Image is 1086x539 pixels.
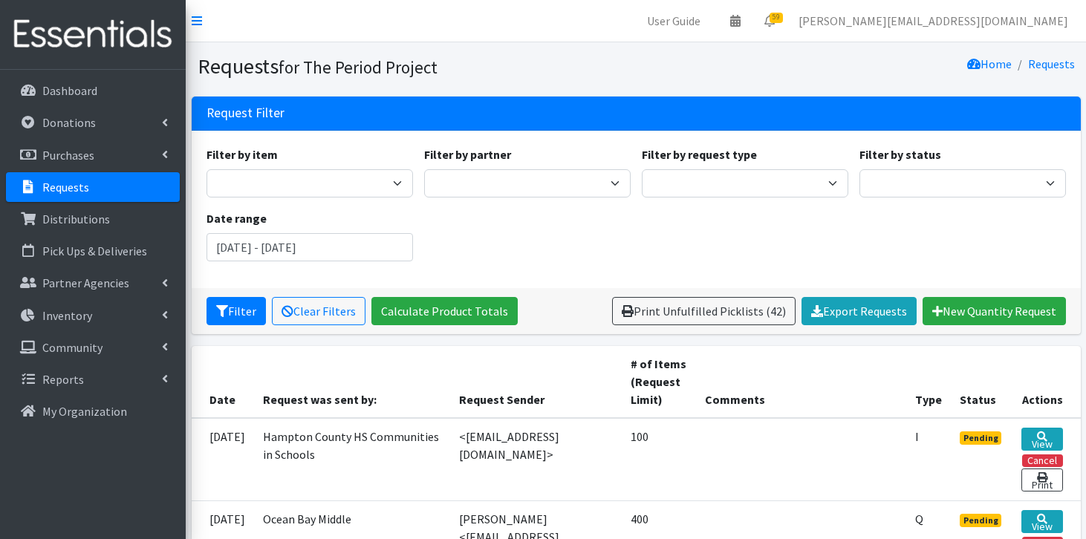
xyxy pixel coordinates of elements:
p: Pick Ups & Deliveries [42,244,147,258]
td: <[EMAIL_ADDRESS][DOMAIN_NAME]> [450,418,622,501]
a: Requests [1028,56,1075,71]
label: Filter by status [859,146,941,163]
span: 59 [770,13,783,23]
a: Dashboard [6,76,180,105]
a: 59 [752,6,787,36]
abbr: Quantity [915,512,923,526]
a: Print Unfulfilled Picklists (42) [612,297,796,325]
button: Filter [207,297,266,325]
td: Hampton County HS Communities in Schools [254,418,451,501]
a: User Guide [635,6,712,36]
td: 100 [622,418,696,501]
th: Status [951,346,1013,418]
th: Actions [1012,346,1080,418]
th: Request Sender [450,346,622,418]
p: Dashboard [42,83,97,98]
p: Partner Agencies [42,275,129,290]
label: Filter by request type [642,146,757,163]
a: [PERSON_NAME][EMAIL_ADDRESS][DOMAIN_NAME] [787,6,1080,36]
th: # of Items (Request Limit) [622,346,696,418]
th: Type [906,346,951,418]
a: Purchases [6,140,180,170]
a: View [1021,510,1062,533]
a: Calculate Product Totals [371,297,518,325]
a: Partner Agencies [6,268,180,298]
a: My Organization [6,396,180,426]
p: Reports [42,372,84,387]
input: January 1, 2011 - December 31, 2011 [207,233,413,261]
p: Requests [42,180,89,195]
h1: Requests [198,53,631,79]
p: Purchases [42,148,94,163]
th: Request was sent by: [254,346,451,418]
label: Filter by partner [424,146,511,163]
h3: Request Filter [207,105,284,121]
label: Date range [207,209,267,227]
a: New Quantity Request [923,297,1066,325]
p: Distributions [42,212,110,226]
p: Community [42,340,103,355]
a: Print [1021,468,1062,491]
a: Reports [6,365,180,394]
p: Donations [42,115,96,130]
a: Pick Ups & Deliveries [6,236,180,266]
img: HumanEssentials [6,10,180,59]
span: Pending [960,514,1002,527]
small: for The Period Project [279,56,438,78]
button: Cancel [1022,454,1063,467]
a: Donations [6,108,180,137]
a: Community [6,333,180,362]
a: Export Requests [802,297,917,325]
a: Home [967,56,1012,71]
td: [DATE] [192,418,254,501]
a: Requests [6,172,180,202]
label: Filter by item [207,146,278,163]
a: View [1021,428,1062,451]
p: My Organization [42,404,127,419]
th: Comments [696,346,906,418]
a: Inventory [6,301,180,330]
a: Distributions [6,204,180,234]
th: Date [192,346,254,418]
span: Pending [960,431,1002,445]
abbr: Individual [915,429,919,444]
a: Clear Filters [272,297,365,325]
p: Inventory [42,308,92,323]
